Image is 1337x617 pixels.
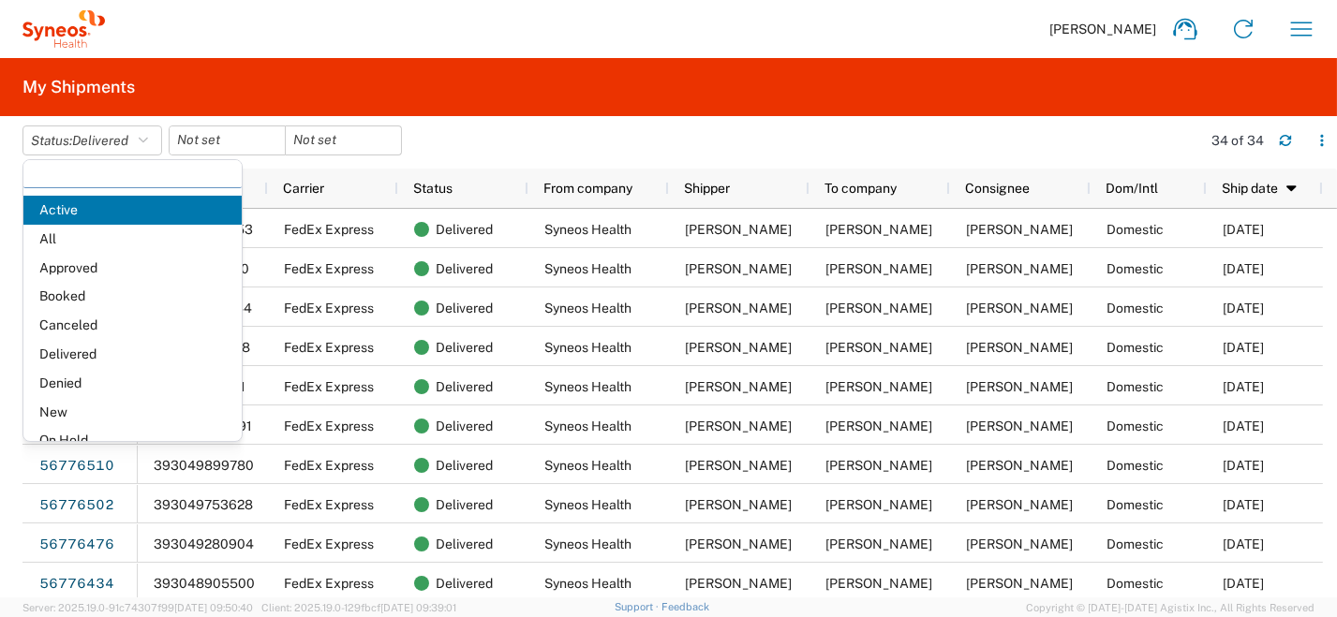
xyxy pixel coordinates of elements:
span: Syneos Health [544,340,631,355]
span: From company [543,181,632,196]
span: Delivered [436,288,493,328]
span: FedEx Express [284,340,374,355]
span: Domestic [1107,340,1164,355]
span: MILENA MONTELLA [825,301,932,316]
span: Booked [23,282,242,311]
span: Delivered [23,340,242,369]
span: Delivered [436,249,493,288]
span: 09/11/2025 [1223,536,1264,551]
span: Syneos Health [544,261,631,276]
span: 09/11/2025 [1223,340,1264,355]
span: FedEx Express [284,379,374,394]
span: Pierluca Pasini [966,222,1073,237]
span: Roberta Barberis [685,419,792,433]
span: Paolo Livingstone [825,261,932,276]
span: Roberta Barberis [685,340,792,355]
span: Domestic [1107,222,1164,237]
span: 09/11/2025 [1223,458,1264,473]
span: Delivered [436,367,493,406]
span: Delivered [436,524,493,564]
span: 393048905500 [154,576,255,591]
span: FedEx Express [284,536,374,551]
span: Delivered [436,446,493,485]
span: 09/11/2025 [1223,497,1264,512]
span: 09/11/2025 [1223,222,1264,237]
span: Roberta Barberis [685,379,792,394]
span: Gianluca Franchi [966,536,1073,551]
span: Paolo Livingstone [966,261,1073,276]
span: Active [23,196,242,225]
span: Server: 2025.19.0-91c74307f99 [22,602,253,613]
span: Domestic [1107,458,1164,473]
input: Not set [286,126,401,154]
a: 56776502 [38,491,115,521]
span: 09/11/2025 [1223,419,1264,433]
span: Ship date [1222,181,1278,196]
span: Michele Atzori [966,340,1073,355]
span: Roberta Barberis [685,222,792,237]
span: 393049899780 [154,458,254,473]
span: Domestic [1107,379,1164,394]
a: Support [615,601,661,612]
span: FRANCESCA DI SECLI [966,576,1073,591]
span: Domestic [1107,497,1164,512]
span: Status [413,181,453,196]
span: Syneos Health [544,497,631,512]
span: Maria Cristina Piovesan Gamba [825,419,932,433]
button: Status:Delivered [22,125,162,155]
span: Massimo Ferro [825,379,932,394]
div: 34 of 34 [1211,132,1264,149]
span: FedEx Express [284,419,374,433]
span: Roberta Barberis [685,458,792,473]
a: Feedback [661,601,709,612]
span: Consignee [965,181,1030,196]
span: All [23,225,242,254]
span: MILENA MONTELLA [966,301,1073,316]
span: Shipper [684,181,730,196]
span: 393049753628 [154,497,253,512]
span: Domestic [1107,301,1164,316]
span: [PERSON_NAME] [1049,21,1156,37]
span: 09/11/2025 [1223,576,1264,591]
span: Delivered [436,564,493,603]
span: Maria Cristina Piovesan Gamba [966,419,1073,433]
span: Roberta Barberis [685,301,792,316]
span: Syneos Health [544,576,631,591]
span: Michele Atzori [825,340,932,355]
span: Carrier [283,181,324,196]
span: Syneos Health [544,379,631,394]
h2: My Shipments [22,76,135,98]
span: Delivered [436,210,493,249]
span: On Hold [23,426,242,455]
span: FedEx Express [284,261,374,276]
span: Domestic [1107,576,1164,591]
span: To company [824,181,897,196]
span: Denied [23,369,242,398]
span: FedEx Express [284,222,374,237]
input: Not set [170,126,285,154]
span: Syneos Health [544,536,631,551]
span: Domestic [1107,536,1164,551]
span: Roberta Barberis [685,536,792,551]
span: Marcello Miano [966,458,1073,473]
span: 09/11/2025 [1223,301,1264,316]
span: Domestic [1107,419,1164,433]
span: Delivered [436,485,493,524]
span: Syneos Health [544,419,631,433]
span: FedEx Express [284,458,374,473]
span: Canceled [23,311,242,340]
span: Massimo Ferro [966,379,1073,394]
span: Domestic [1107,261,1164,276]
span: 09/11/2025 [1223,261,1264,276]
span: FedEx Express [284,497,374,512]
span: FedEx Express [284,576,374,591]
span: FedEx Express [284,301,374,316]
span: 09/11/2025 [1223,379,1264,394]
span: Gianluca Franchi [825,536,932,551]
a: 56776476 [38,530,115,560]
span: 393049280904 [154,536,254,551]
span: LUCA MAISTO [825,497,932,512]
span: Approved [23,254,242,283]
span: Delivered [72,133,128,148]
span: New [23,398,242,427]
